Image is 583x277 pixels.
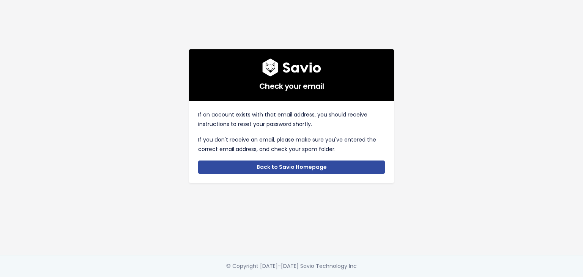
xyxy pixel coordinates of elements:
[198,161,385,174] a: Back to Savio Homepage
[226,261,357,271] div: © Copyright [DATE]-[DATE] Savio Technology Inc
[198,77,385,92] h5: Check your email
[198,135,385,154] p: If you don't receive an email, please make sure you've entered the correct email address, and che...
[262,58,321,77] img: logo600x187.a314fd40982d.png
[198,110,385,129] p: If an account exists with that email address, you should receive instructions to reset your passw...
